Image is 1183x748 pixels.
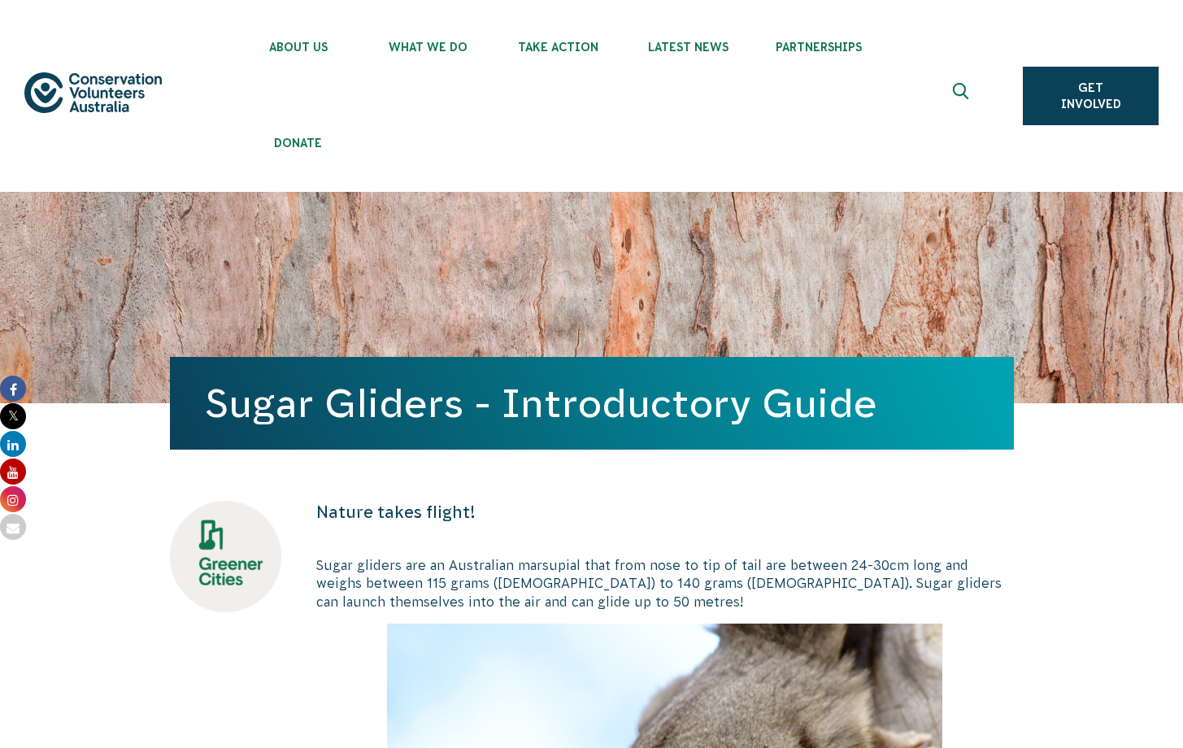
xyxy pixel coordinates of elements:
[953,83,973,109] span: Expand search box
[316,558,1002,609] span: Sugar gliders are an Australian marsupial that from nose to tip of tail are between 24-30cm long ...
[233,41,363,54] span: About Us
[943,76,982,115] button: Expand search box Close search box
[754,41,884,54] span: Partnerships
[206,381,978,425] h1: Sugar Gliders - Introductory Guide
[1023,67,1159,125] a: Get Involved
[494,41,624,54] span: Take Action
[316,501,1014,524] p: Nature takes flight!
[24,72,162,112] img: logo.svg
[624,41,754,54] span: Latest News
[363,41,494,54] span: What We Do
[233,137,363,150] span: Donate
[170,501,281,612] img: Greener Cities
